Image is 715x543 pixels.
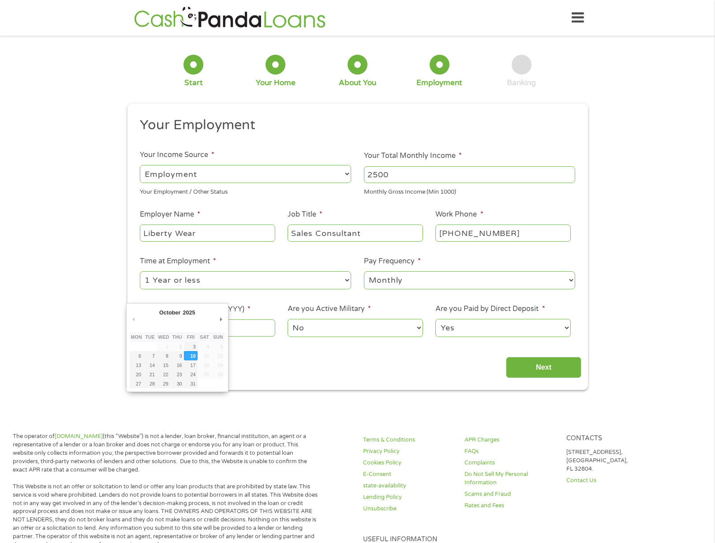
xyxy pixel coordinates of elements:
input: (231) 754-4010 [435,225,570,241]
div: Start [184,78,203,88]
a: state-availability [363,482,454,490]
button: 14 [143,360,157,370]
abbr: Thursday [172,334,182,340]
abbr: Monday [131,334,142,340]
label: Your Income Source [140,150,214,160]
button: 9 [170,351,184,360]
a: Privacy Policy [363,447,454,456]
abbr: Sunday [213,334,223,340]
button: 23 [170,370,184,379]
label: Your Total Monthly Income [364,151,462,161]
button: 31 [184,379,198,388]
a: Cookies Policy [363,459,454,467]
button: 16 [170,360,184,370]
input: Cashier [288,225,423,241]
button: 30 [170,379,184,388]
input: Walmart [140,225,275,241]
button: 27 [130,379,143,388]
div: October [158,307,182,318]
a: Lending Policy [363,493,454,502]
div: Your Home [256,78,296,88]
button: Next Month [217,313,225,325]
button: 21 [143,370,157,379]
label: Pay Frequency [364,257,421,266]
a: Do Not Sell My Personal Information [464,470,555,487]
button: Previous Month [130,313,138,325]
a: [DOMAIN_NAME] [55,433,103,440]
label: Are you Paid by Direct Deposit [435,304,545,314]
h4: Contacts [566,434,657,443]
button: 13 [130,360,143,370]
div: About You [339,78,376,88]
abbr: Friday [187,334,195,340]
a: FAQs [464,447,555,456]
button: 15 [157,360,170,370]
div: Your Employment / Other Status [140,185,351,197]
div: 2025 [182,307,196,318]
button: 20 [130,370,143,379]
label: Employer Name [140,210,200,219]
p: [STREET_ADDRESS], [GEOGRAPHIC_DATA], FL 32804. [566,448,657,473]
button: 17 [184,360,198,370]
input: 1800 [364,166,575,183]
button: 28 [143,379,157,388]
input: Next [506,357,581,378]
div: Employment [416,78,462,88]
button: 10 [184,351,198,360]
div: Banking [507,78,536,88]
label: Are you Active Military [288,304,371,314]
button: 29 [157,379,170,388]
button: 3 [184,342,198,351]
button: 22 [157,370,170,379]
button: 24 [184,370,198,379]
button: 8 [157,351,170,360]
button: 7 [143,351,157,360]
a: Scams and Fraud [464,490,555,498]
a: Unsubscribe [363,505,454,513]
div: Monthly Gross Income (Min 1000) [364,185,575,197]
label: Time at Employment [140,257,216,266]
a: Terms & Conditions [363,436,454,444]
h2: Your Employment [140,116,569,134]
abbr: Saturday [200,334,209,340]
a: APR Charges [464,436,555,444]
abbr: Wednesday [158,334,169,340]
a: Rates and Fees [464,502,555,510]
label: Job Title [288,210,322,219]
img: GetLoanNow Logo [131,5,328,30]
p: The operator of (this “Website”) is not a lender, loan broker, financial institution, an agent or... [13,432,318,474]
label: Work Phone [435,210,483,219]
a: Contact Us [566,476,657,485]
a: E-Consent [363,470,454,479]
button: 6 [130,351,143,360]
a: Complaints [464,459,555,467]
abbr: Tuesday [145,334,155,340]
